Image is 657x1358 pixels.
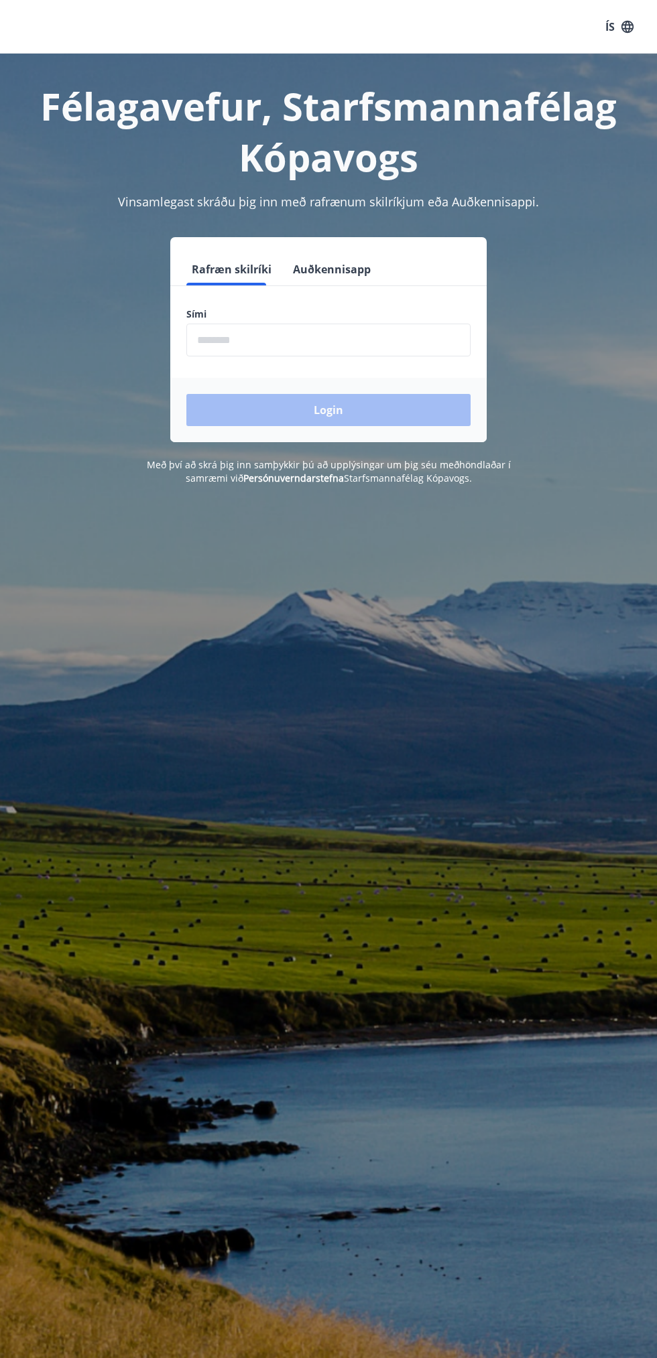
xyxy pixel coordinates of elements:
[147,458,511,484] span: Með því að skrá þig inn samþykkir þú að upplýsingar um þig séu meðhöndlaðar í samræmi við Starfsm...
[186,308,471,321] label: Sími
[118,194,539,210] span: Vinsamlegast skráðu þig inn með rafrænum skilríkjum eða Auðkennisappi.
[288,253,376,285] button: Auðkennisapp
[16,80,641,182] h1: Félagavefur, Starfsmannafélag Kópavogs
[243,472,344,484] a: Persónuverndarstefna
[186,253,277,285] button: Rafræn skilríki
[598,15,641,39] button: ÍS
